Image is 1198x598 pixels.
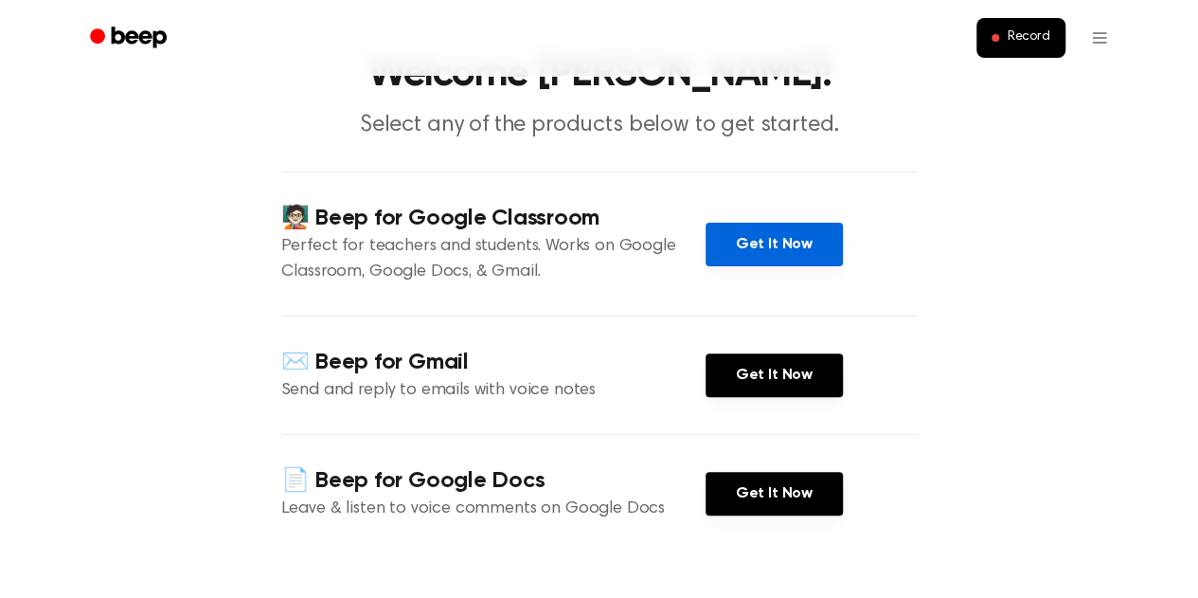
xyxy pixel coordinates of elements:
a: Get It Now [706,472,843,516]
a: Get It Now [706,353,843,397]
span: Record [1007,29,1049,46]
h4: 🧑🏻‍🏫 Beep for Google Classroom [281,203,706,234]
p: Select any of the products below to get started. [236,110,963,141]
p: Perfect for teachers and students. Works on Google Classroom, Google Docs, & Gmail. [281,234,706,285]
h4: 📄 Beep for Google Docs [281,465,706,497]
button: Open menu [1077,15,1122,61]
p: Leave & listen to voice comments on Google Docs [281,497,706,522]
a: Get It Now [706,223,843,266]
p: Send and reply to emails with voice notes [281,378,706,404]
button: Record [976,18,1064,58]
h4: ✉️ Beep for Gmail [281,347,706,378]
a: Beep [77,20,184,57]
